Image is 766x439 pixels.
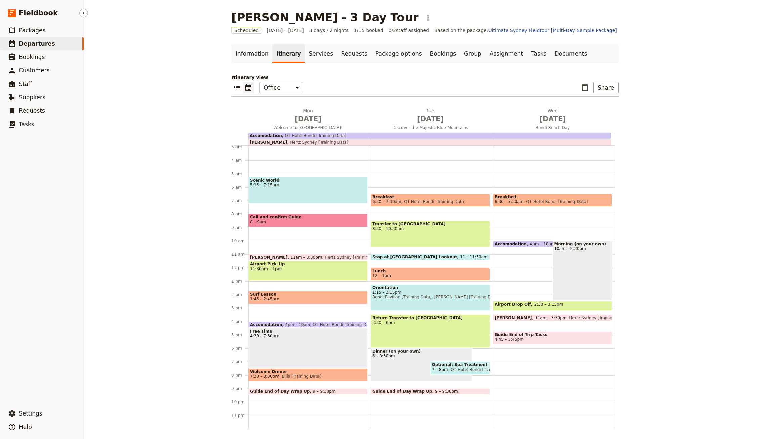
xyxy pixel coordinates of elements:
span: 3:30 – 6pm [372,320,488,325]
div: 9 am [231,225,248,230]
span: Free Time [250,329,366,334]
span: 0 / 2 staff assigned [389,27,429,34]
button: Tue [DATE]Discover the Majestic Blue Mountains [371,107,493,132]
div: Guide End of Trip Tasks4:45 – 5:45pm [493,331,612,344]
div: [PERSON_NAME]11am – 3:30pmHertz Sydney [Training Data] [493,314,612,321]
div: Morning (on your own)10am – 2:30pm [553,241,612,301]
div: Airport Pick-Up11:30am – 1pm [248,261,368,281]
a: Ultimate Sydney Fieldtour [Multi-Day Sample Package] [488,28,617,33]
span: Tasks [19,121,34,128]
span: 11am – 3:30pm [290,255,322,259]
div: 9 pm [231,386,248,391]
span: Morning (on your own) [554,242,611,246]
div: [PERSON_NAME]Hertz Sydney [Training Data]AccomodationQT Hotel Bondi [Training Data] [248,132,615,145]
span: Return Transfer to [GEOGRAPHIC_DATA] [372,315,488,320]
h2: Tue [373,107,487,124]
span: Lunch [372,269,488,273]
div: 11 am [231,252,248,257]
span: 6:30 – 7:30am [495,199,524,204]
span: Call and confirm Guide [250,215,366,220]
span: Hertz Sydney [Training Data] [567,315,628,320]
div: Call and confirm Guide8 – 9am [248,214,368,227]
span: Bookings [19,54,45,60]
span: [DATE] [251,114,365,124]
span: 5:15 – 7:15am [250,183,366,187]
div: 12 pm [231,265,248,271]
div: 7 am [231,198,248,203]
button: List view [231,82,243,93]
a: Requests [337,44,371,63]
span: Based on the package: [434,27,617,34]
span: QT Hotel Bondi [Training Data] [282,133,346,138]
div: 8 am [231,211,248,217]
div: AccomodationQT Hotel Bondi [Training Data] [248,133,611,139]
a: Services [305,44,337,63]
span: [DATE] [373,114,487,124]
div: 3 am [231,144,248,150]
span: Stop at [GEOGRAPHIC_DATA] Lookout [372,255,460,259]
span: 10am – 2:30pm [554,246,611,251]
span: Packages [19,27,45,34]
span: [PERSON_NAME] [250,255,290,259]
span: 2:30 – 3:15pm [534,302,563,310]
span: 11:30am – 1pm [250,266,366,271]
button: Wed [DATE]Bondi Beach Day [493,107,615,132]
span: [DATE] [496,114,610,124]
span: 4pm – 10am [285,322,310,327]
div: Surf Lesson1:45 – 2:45pm [248,291,368,304]
span: Optional: Spa Treatment [432,362,488,367]
span: Transfer to [GEOGRAPHIC_DATA] [372,222,488,226]
span: Orientation [372,285,488,290]
a: Group [460,44,485,63]
span: Departures [19,40,55,47]
span: Guide End of Day Wrap Up [250,389,313,394]
span: QT Hotel Bondi [Training Data] [524,199,588,204]
span: Welcome to [GEOGRAPHIC_DATA]! [248,125,368,130]
div: 4 pm [231,319,248,324]
button: Mon [DATE]Welcome to [GEOGRAPHIC_DATA]! [248,107,371,132]
h1: [PERSON_NAME] - 3 Day Tour [231,11,418,24]
span: 4:45 – 5:45pm [495,337,524,342]
span: 11am – 3:30pm [535,315,566,320]
div: [PERSON_NAME]11am – 3:30pmHertz Sydney [Training Data] [248,254,368,260]
div: 7 pm [231,359,248,364]
button: Calendar view [243,82,254,93]
h2: Wed [496,107,610,124]
span: [DATE] – [DATE] [267,27,304,34]
span: Suppliers [19,94,45,101]
a: Assignment [485,44,527,63]
span: 1:15 – 3:15pm [372,290,488,295]
span: 8 – 9am [250,220,266,224]
span: Breakfast [495,195,610,199]
div: Accomodation4pm – 10amQT Hotel Bondi [Training Data] [248,321,368,328]
span: [PERSON_NAME] [495,315,535,320]
span: [PERSON_NAME] [250,140,287,145]
div: Breakfast6:30 – 7:30amQT Hotel Bondi [Training Data]Transfer to [GEOGRAPHIC_DATA]8:30 – 10:30amSt... [371,107,493,429]
button: Actions [422,12,434,24]
span: 6:30 – 7:30am [372,199,401,204]
span: Scheduled [231,27,261,34]
span: Bondi Beach Day [493,125,612,130]
span: QT Hotel Bondi [Training Data] [310,322,374,327]
a: Information [231,44,272,63]
div: 5 pm [231,332,248,338]
div: 6 pm [231,346,248,351]
div: Guide End of Day Wrap Up9 – 9:30pm [248,388,368,395]
span: 4:30 – 7:30pm [250,334,366,338]
div: Airport Drop Off2:30 – 3:15pm [493,301,612,311]
span: 1/15 booked [354,27,383,34]
div: Accomodation4pm – 10amQT Hotel Bondi [Training Data] [493,241,594,247]
a: Bookings [426,44,460,63]
span: 9 – 9:30pm [435,389,458,394]
div: Guide End of Day Wrap Up9 – 9:30pm [371,388,490,395]
a: Package options [371,44,426,63]
span: Fieldbook [19,8,58,18]
div: Stop at [GEOGRAPHIC_DATA] Lookout11 – 11:30am [371,254,490,260]
span: Discover the Majestic Blue Mountains [371,125,490,130]
a: Itinerary [272,44,305,63]
a: Tasks [527,44,551,63]
div: Breakfast6:30 – 7:30amQT Hotel Bondi [Training Data] [371,194,490,207]
span: QT Hotel Bondi [Training Data] [401,199,466,204]
div: 10 pm [231,399,248,405]
a: Documents [550,44,591,63]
